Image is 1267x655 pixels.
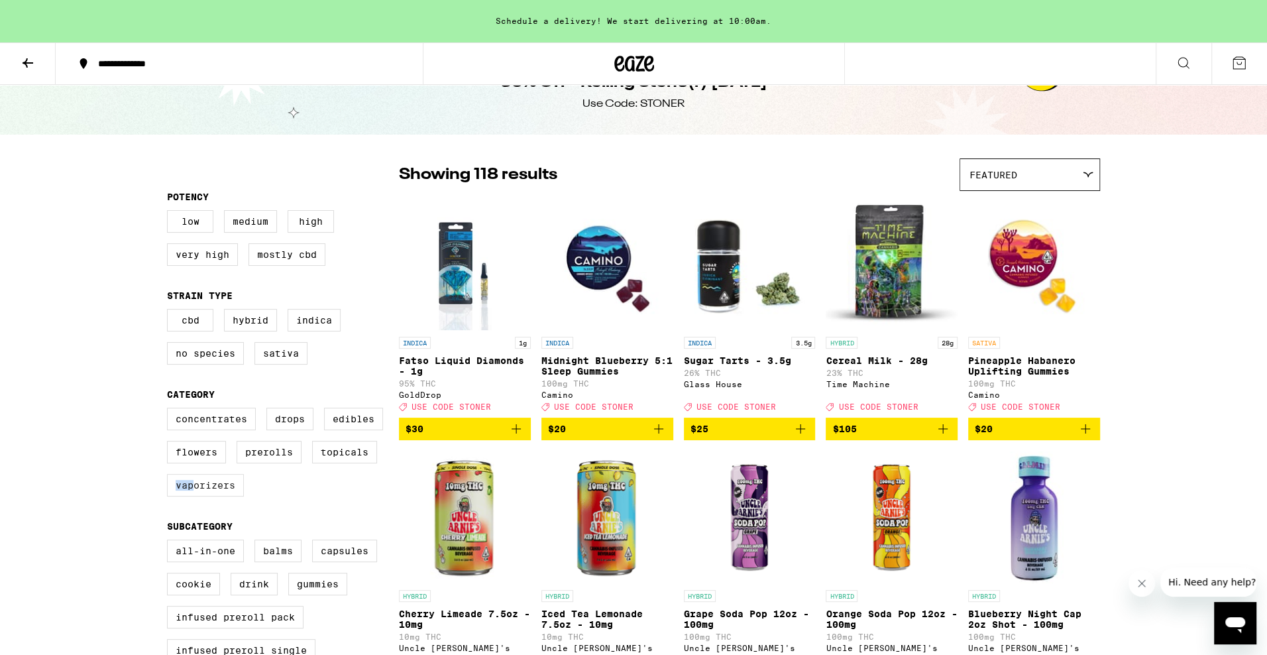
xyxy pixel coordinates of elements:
[541,198,673,330] img: Camino - Midnight Blueberry 5:1 Sleep Gummies
[791,337,815,349] p: 3.5g
[684,198,816,330] img: Glass House - Sugar Tarts - 3.5g
[684,632,816,641] p: 100mg THC
[399,198,531,418] a: Open page for Fatso Liquid Diamonds - 1g from GoldDrop
[684,337,716,349] p: INDICA
[399,164,557,186] p: Showing 118 results
[826,380,958,388] div: Time Machine
[541,418,673,440] button: Add to bag
[826,590,857,602] p: HYBRID
[826,609,958,630] p: Orange Soda Pop 12oz - 100mg
[167,540,244,562] label: All-In-One
[167,210,213,233] label: Low
[826,418,958,440] button: Add to bag
[968,355,1100,377] p: Pineapple Habanero Uplifting Gummies
[684,380,816,388] div: Glass House
[548,424,566,434] span: $20
[541,609,673,630] p: Iced Tea Lemonade 7.5oz - 10mg
[684,198,816,418] a: Open page for Sugar Tarts - 3.5g from Glass House
[167,243,238,266] label: Very High
[324,408,383,430] label: Edibles
[288,573,347,595] label: Gummies
[541,198,673,418] a: Open page for Midnight Blueberry 5:1 Sleep Gummies from Camino
[167,192,209,202] legend: Potency
[975,424,993,434] span: $20
[826,451,958,583] img: Uncle Arnie's - Orange Soda Pop 12oz - 100mg
[399,337,431,349] p: INDICA
[312,540,377,562] label: Capsules
[167,408,256,430] label: Concentrates
[684,369,816,377] p: 26% THC
[968,590,1000,602] p: HYBRID
[968,379,1100,388] p: 100mg THC
[968,418,1100,440] button: Add to bag
[167,441,226,463] label: Flowers
[969,170,1017,180] span: Featured
[541,355,673,377] p: Midnight Blueberry 5:1 Sleep Gummies
[826,355,958,366] p: Cereal Milk - 28g
[288,309,341,331] label: Indica
[167,474,244,497] label: Vaporizers
[167,309,213,331] label: CBD
[412,198,518,330] img: GoldDrop - Fatso Liquid Diamonds - 1g
[224,309,277,331] label: Hybrid
[541,390,673,399] div: Camino
[399,355,531,377] p: Fatso Liquid Diamonds - 1g
[167,389,215,400] legend: Category
[582,97,685,111] div: Use Code: STONER
[684,609,816,630] p: Grape Soda Pop 12oz - 100mg
[224,210,277,233] label: Medium
[541,644,673,652] div: Uncle [PERSON_NAME]'s
[826,198,958,418] a: Open page for Cereal Milk - 28g from Time Machine
[254,540,302,562] label: Balms
[938,337,958,349] p: 28g
[541,632,673,641] p: 10mg THC
[399,451,531,583] img: Uncle Arnie's - Cherry Limeade 7.5oz - 10mg
[1214,602,1256,644] iframe: Button to launch messaging window
[684,644,816,652] div: Uncle [PERSON_NAME]'s
[690,424,708,434] span: $25
[968,451,1100,583] img: Uncle Arnie's - Blueberry Night Cap 2oz Shot - 100mg
[167,606,303,628] label: Infused Preroll Pack
[237,441,302,463] label: Prerolls
[826,369,958,377] p: 23% THC
[968,632,1100,641] p: 100mg THC
[399,390,531,399] div: GoldDrop
[968,644,1100,652] div: Uncle [PERSON_NAME]'s
[968,198,1100,330] img: Camino - Pineapple Habanero Uplifting Gummies
[515,337,531,349] p: 1g
[167,290,233,301] legend: Strain Type
[541,590,573,602] p: HYBRID
[399,418,531,440] button: Add to bag
[684,451,816,583] img: Uncle Arnie's - Grape Soda Pop 12oz - 100mg
[981,402,1060,411] span: USE CODE STONER
[412,402,491,411] span: USE CODE STONER
[399,590,431,602] p: HYBRID
[406,424,423,434] span: $30
[968,337,1000,349] p: SATIVA
[266,408,313,430] label: Drops
[1160,567,1256,597] iframe: Message from company
[826,632,958,641] p: 100mg THC
[541,379,673,388] p: 100mg THC
[968,390,1100,399] div: Camino
[826,644,958,652] div: Uncle [PERSON_NAME]'s
[554,402,633,411] span: USE CODE STONER
[696,402,776,411] span: USE CODE STONER
[231,573,278,595] label: Drink
[832,424,856,434] span: $105
[968,198,1100,418] a: Open page for Pineapple Habanero Uplifting Gummies from Camino
[838,402,918,411] span: USE CODE STONER
[684,418,816,440] button: Add to bag
[541,451,673,583] img: Uncle Arnie's - Iced Tea Lemonade 7.5oz - 10mg
[167,521,233,532] legend: Subcategory
[684,590,716,602] p: HYBRID
[167,342,244,365] label: No Species
[288,210,334,233] label: High
[399,609,531,630] p: Cherry Limeade 7.5oz - 10mg
[826,198,958,330] img: Time Machine - Cereal Milk - 28g
[248,243,325,266] label: Mostly CBD
[399,644,531,652] div: Uncle [PERSON_NAME]'s
[399,632,531,641] p: 10mg THC
[254,342,307,365] label: Sativa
